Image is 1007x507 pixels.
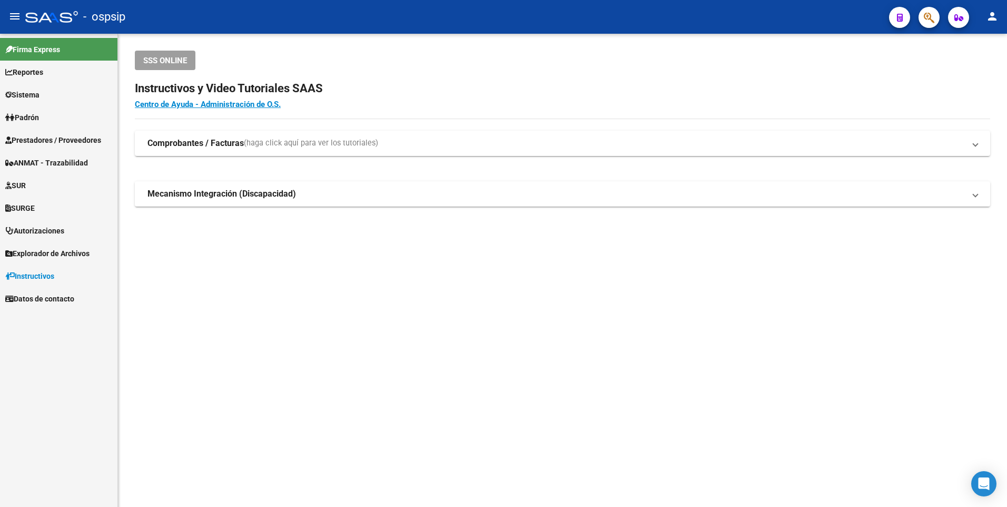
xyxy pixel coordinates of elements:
button: SSS ONLINE [135,51,195,70]
span: Reportes [5,66,43,78]
strong: Comprobantes / Facturas [147,138,244,149]
span: SURGE [5,202,35,214]
span: (haga click aquí para ver los tutoriales) [244,138,378,149]
mat-icon: person [986,10,999,23]
span: Padrón [5,112,39,123]
mat-expansion-panel-header: Mecanismo Integración (Discapacidad) [135,181,990,207]
h2: Instructivos y Video Tutoriales SAAS [135,79,990,99]
span: ANMAT - Trazabilidad [5,157,88,169]
span: Firma Express [5,44,60,55]
span: Datos de contacto [5,293,74,305]
mat-icon: menu [8,10,21,23]
span: Instructivos [5,270,54,282]
strong: Mecanismo Integración (Discapacidad) [147,188,296,200]
a: Centro de Ayuda - Administración de O.S. [135,100,281,109]
mat-expansion-panel-header: Comprobantes / Facturas(haga click aquí para ver los tutoriales) [135,131,990,156]
span: Explorador de Archivos [5,248,90,259]
span: SUR [5,180,26,191]
span: - ospsip [83,5,125,28]
span: Prestadores / Proveedores [5,134,101,146]
span: Autorizaciones [5,225,64,237]
span: SSS ONLINE [143,56,187,65]
span: Sistema [5,89,40,101]
div: Open Intercom Messenger [971,471,996,496]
